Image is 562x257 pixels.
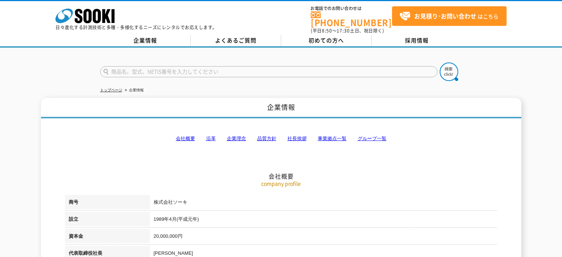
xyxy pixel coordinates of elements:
span: お電話でのお問い合わせは [311,6,392,11]
span: はこちら [399,11,498,22]
a: グループ一覧 [358,136,386,141]
a: 初めての方へ [281,35,372,46]
span: 8:50 [322,27,332,34]
a: お見積り･お問い合わせはこちら [392,6,507,26]
td: 20,000,000円 [150,229,497,246]
li: 企業情報 [123,87,144,94]
img: btn_search.png [440,62,458,81]
a: 企業情報 [100,35,191,46]
strong: お見積り･お問い合わせ [414,11,476,20]
th: 資本金 [65,229,150,246]
th: 商号 [65,195,150,212]
h1: 企業情報 [41,98,521,118]
a: 採用情報 [372,35,462,46]
a: 会社概要 [176,136,195,141]
th: 設立 [65,212,150,229]
p: company profile [65,180,497,187]
td: 株式会社ソーキ [150,195,497,212]
span: 17:30 [337,27,350,34]
a: トップページ [100,88,122,92]
a: 企業理念 [227,136,246,141]
p: 日々進化する計測技術と多種・多様化するニーズにレンタルでお応えします。 [55,25,217,30]
span: 初めての方へ [309,36,344,44]
a: 品質方針 [257,136,276,141]
a: [PHONE_NUMBER] [311,11,392,27]
a: 沿革 [206,136,216,141]
a: 社長挨拶 [287,136,307,141]
span: (平日 ～ 土日、祝日除く) [311,27,384,34]
td: 1989年4月(平成元年) [150,212,497,229]
a: よくあるご質問 [191,35,281,46]
h2: 会社概要 [65,98,497,180]
input: 商品名、型式、NETIS番号を入力してください [100,66,437,77]
a: 事業拠点一覧 [318,136,347,141]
